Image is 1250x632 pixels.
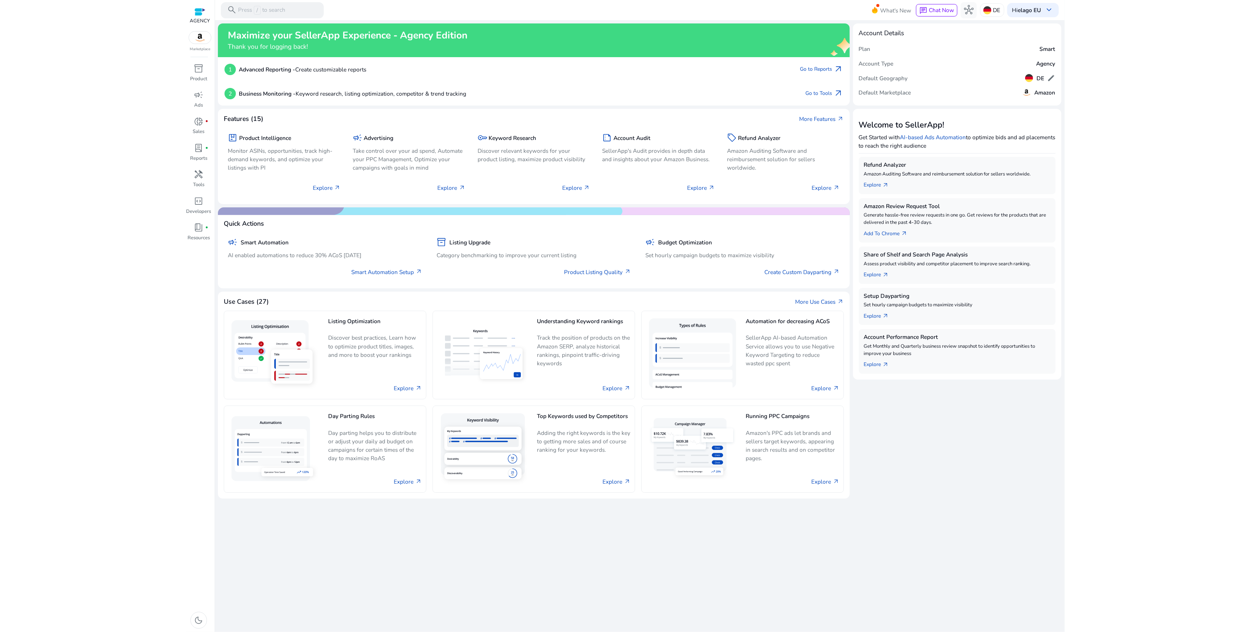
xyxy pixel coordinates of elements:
[194,102,203,109] p: Ads
[225,64,236,75] p: 1
[833,269,840,275] span: arrow_outward
[328,413,422,426] h5: Day Parting Rules
[929,6,954,14] span: Chat Now
[800,115,844,123] a: More Featuresarrow_outward
[228,30,467,41] h2: Maximize your SellerApp Experience - Agency Edition
[746,333,839,367] p: SellerApp AI-based Automation Service allows you to use Negative Keyword Targeting to reduce wast...
[478,147,590,163] p: Discover relevant keywords for your product listing, maximize product visibility
[765,268,840,276] a: Create Custom Dayparting
[859,120,1056,130] h3: Welcome to SellerApp!
[489,135,536,141] h5: Keyword Research
[645,237,655,247] span: campaign
[328,429,422,462] p: Day parting helps you to distribute or adjust your daily ad budget on campaigns for certain times...
[415,385,422,392] span: arrow_outward
[864,212,1051,226] p: Generate hassle-free review requests in one go. Get reviews for the products that are delivered i...
[746,318,839,331] h5: Automation for decreasing ACoS
[437,184,465,192] p: Explore
[624,385,631,392] span: arrow_outward
[837,299,844,305] span: arrow_outward
[613,135,650,141] h5: Account Audit
[864,302,1051,309] p: Set hourly campaign budgets to maximize visibility
[351,268,422,276] a: Smart Automation Setup
[478,133,487,143] span: key
[193,181,204,189] p: Tools
[239,89,466,98] p: Keyword research, listing optimization, competitor & trend tracking
[882,362,889,368] span: arrow_outward
[328,318,422,331] h5: Listing Optimization
[225,88,236,99] p: 2
[228,133,237,143] span: package
[645,251,839,259] p: Set hourly campaign budgets to maximize visibility
[239,90,296,97] b: Business Monitoring -
[602,133,612,143] span: summarize
[394,384,422,392] a: Explore
[738,135,781,141] h5: Refund Analyzer
[864,334,1051,340] h5: Account Performance Report
[193,128,205,136] p: Sales
[205,120,208,123] span: fiber_manual_record
[416,269,422,275] span: arrow_outward
[190,75,207,83] p: Product
[1047,74,1056,82] span: edit
[239,65,366,74] p: Create customizable reports
[746,429,839,462] p: Amazon's PPC ads let brands and sellers target keywords, appearing in search results and on compe...
[837,116,844,122] span: arrow_outward
[859,46,871,52] h5: Plan
[812,184,840,192] p: Explore
[190,18,210,25] p: AGENCY
[186,221,212,248] a: book_4fiber_manual_recordResources
[859,60,894,67] h5: Account Type
[239,66,295,73] b: Advanced Reporting -
[882,182,889,189] span: arrow_outward
[188,234,210,242] p: Resources
[864,309,895,320] a: Explorearrow_outward
[983,6,991,14] img: de.svg
[186,168,212,195] a: handymanTools
[708,185,715,191] span: arrow_outward
[834,89,843,98] span: arrow_outward
[190,47,210,52] p: Marketplace
[1044,5,1054,15] span: keyboard_arrow_down
[882,313,889,319] span: arrow_outward
[239,135,291,141] h5: Product Intelligence
[795,297,844,306] a: More Use Casesarrow_outward
[1040,46,1056,52] h5: Smart
[334,185,341,191] span: arrow_outward
[194,117,204,126] span: donut_small
[238,6,285,15] p: Press to search
[864,203,1051,210] h5: Amazon Review Request Tool
[812,384,839,392] a: Explore
[864,358,895,369] a: Explorearrow_outward
[186,115,212,141] a: donut_smallfiber_manual_recordSales
[227,5,237,15] span: search
[864,293,1051,299] h5: Setup Dayparting
[194,616,204,625] span: dark_mode
[833,185,840,191] span: arrow_outward
[437,251,631,259] p: Category benchmarking to improve your current listing
[687,184,715,192] p: Explore
[186,195,212,221] a: code_blocksDevelopers
[1036,75,1044,82] h5: DE
[864,178,895,189] a: Explorearrow_outward
[564,268,631,276] a: Product Listing Quality
[880,4,911,17] span: What's New
[727,147,840,172] p: Amazon Auditing Software and reimbursement solution for sellers worldwide.
[537,429,630,460] p: Adding the right keywords is the key to getting more sales and of course ranking for your keywords.
[864,226,914,238] a: Add To Chrome
[805,88,843,99] a: Go to Toolsarrow_outward
[186,142,212,168] a: lab_profilefiber_manual_recordReports
[1036,60,1056,67] h5: Agency
[189,32,211,44] img: amazon.svg
[602,147,715,163] p: SellerApp's Audit provides in depth data and insights about your Amazon Business.
[537,333,630,367] p: Track the position of products on the Amazon SERP, analyze historical rankings, pinpoint traffic-...
[228,413,322,485] img: Day Parting Rules
[224,115,263,123] h4: Features (15)
[602,477,630,486] a: Explore
[916,4,957,16] button: chatChat Now
[254,6,261,15] span: /
[190,155,207,162] p: Reports
[562,184,590,192] p: Explore
[864,268,895,279] a: Explorearrow_outward
[658,239,712,246] h5: Budget Optimization
[859,29,904,37] h4: Account Details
